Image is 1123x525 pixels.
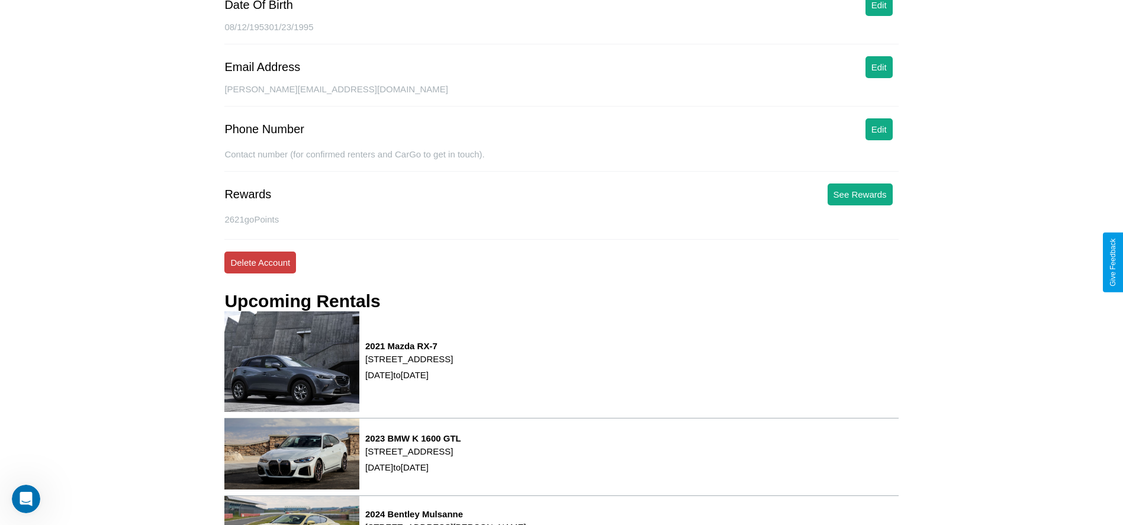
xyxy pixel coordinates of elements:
[224,188,271,201] div: Rewards
[12,485,40,513] iframe: Intercom live chat
[365,367,453,383] p: [DATE] to [DATE]
[865,56,893,78] button: Edit
[365,351,453,367] p: [STREET_ADDRESS]
[224,291,380,311] h3: Upcoming Rentals
[365,443,461,459] p: [STREET_ADDRESS]
[365,509,526,519] h3: 2024 Bentley Mulsanne
[224,252,296,273] button: Delete Account
[365,341,453,351] h3: 2021 Mazda RX-7
[1109,239,1117,286] div: Give Feedback
[224,418,359,489] img: rental
[224,22,898,44] div: 08/12/195301/23/1995
[828,183,893,205] button: See Rewards
[224,60,300,74] div: Email Address
[224,123,304,136] div: Phone Number
[224,311,359,412] img: rental
[365,459,461,475] p: [DATE] to [DATE]
[224,211,898,227] p: 2621 goPoints
[365,433,461,443] h3: 2023 BMW K 1600 GTL
[865,118,893,140] button: Edit
[224,84,898,107] div: [PERSON_NAME][EMAIL_ADDRESS][DOMAIN_NAME]
[224,149,898,172] div: Contact number (for confirmed renters and CarGo to get in touch).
